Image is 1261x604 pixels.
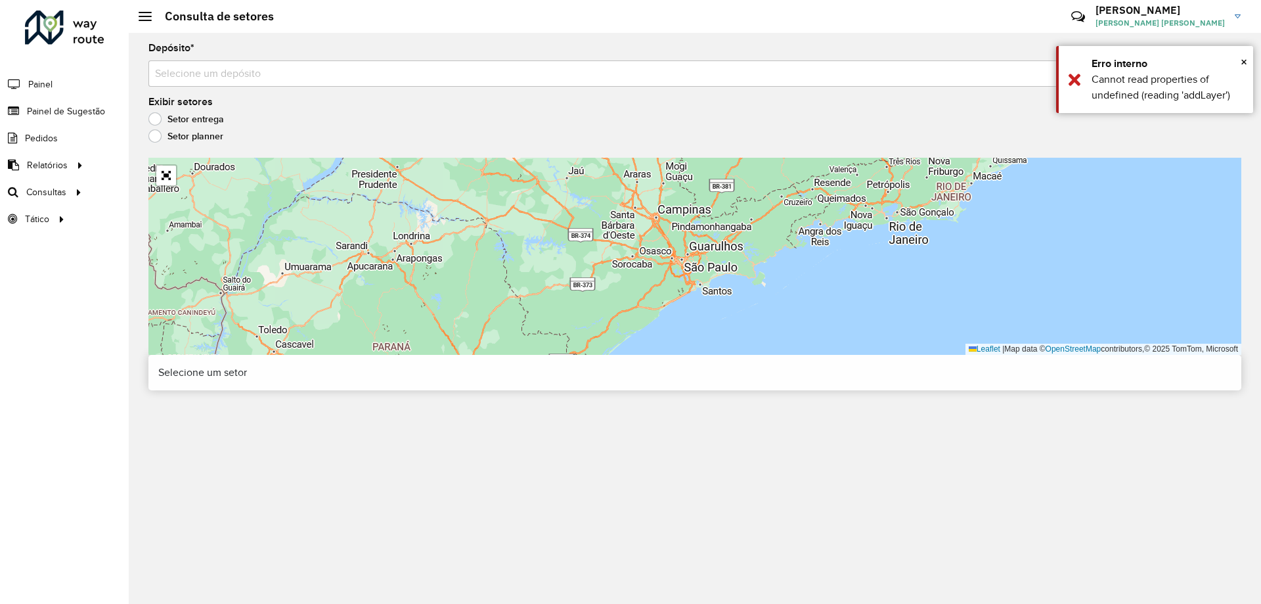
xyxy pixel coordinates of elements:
div: Cannot read properties of undefined (reading 'addLayer') [1092,72,1243,103]
span: × [1241,55,1247,69]
span: | [1002,344,1004,354]
span: Tático [25,212,49,226]
span: Relatórios [27,158,68,172]
label: Setor entrega [148,112,224,126]
h2: Consulta de setores [152,9,274,24]
div: Selecione um setor [148,355,1241,390]
span: Painel de Sugestão [27,105,105,118]
a: Abrir mapa em tela cheia [156,166,176,185]
span: Pedidos [25,131,58,145]
a: Leaflet [969,344,1000,354]
h3: [PERSON_NAME] [1095,4,1225,16]
label: Setor planner [148,129,223,143]
div: Map data © contributors,© 2025 TomTom, Microsoft [965,344,1241,355]
label: Depósito [148,40,194,56]
div: Erro interno [1092,56,1243,72]
a: Contato Rápido [1064,3,1092,31]
a: OpenStreetMap [1046,344,1101,354]
span: [PERSON_NAME] [PERSON_NAME] [1095,17,1225,29]
span: Painel [28,78,53,91]
label: Exibir setores [148,94,213,110]
span: Consultas [26,185,66,199]
button: Close [1241,52,1247,72]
